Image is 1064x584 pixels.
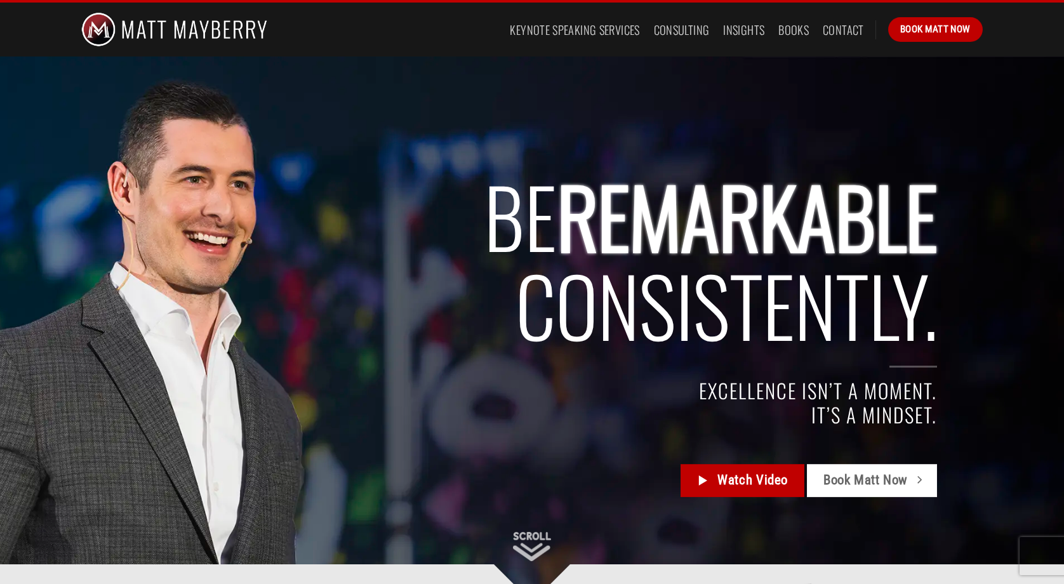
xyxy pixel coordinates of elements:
a: Watch Video [681,465,804,498]
img: Scroll Down [513,532,551,561]
span: Consistently. [515,244,937,364]
h4: EXCELLENCE ISN’T A MOMENT. [182,380,937,403]
h4: IT’S A MINDSET. [182,403,937,427]
a: Insights [723,18,764,41]
span: REMARKABLE [557,156,937,275]
h2: BE [182,171,937,350]
a: Book Matt Now [888,17,983,41]
a: Contact [823,18,864,41]
img: Matt Mayberry [81,3,267,56]
a: Consulting [654,18,710,41]
span: Book Matt Now [823,470,908,491]
span: Book Matt Now [900,22,971,37]
a: Books [778,18,809,41]
span: Watch Video [717,470,788,491]
a: Book Matt Now [807,465,936,498]
a: Keynote Speaking Services [510,18,639,41]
